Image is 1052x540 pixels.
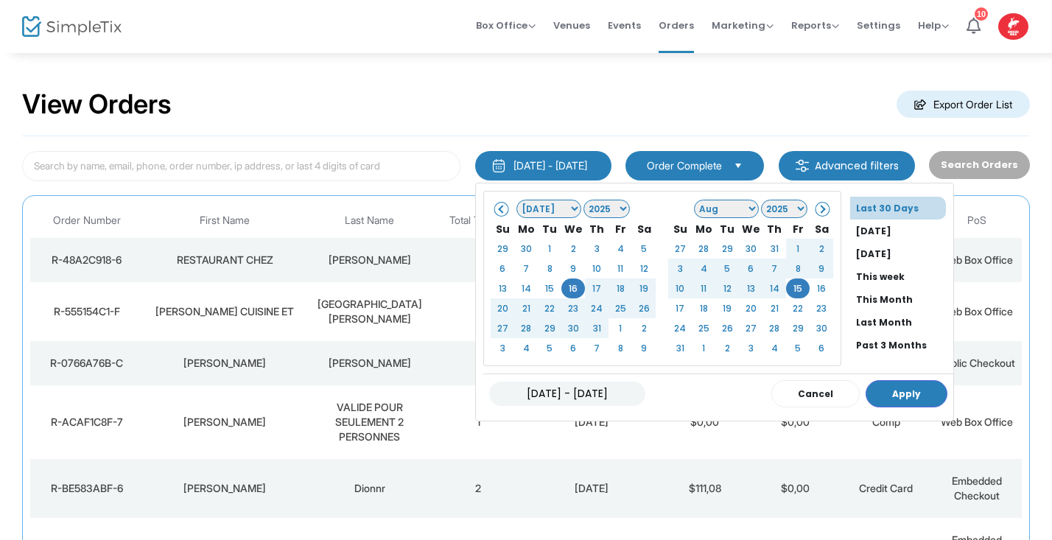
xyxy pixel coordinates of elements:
td: 1 [538,239,561,259]
td: 31 [668,338,692,358]
div: R-48A2C918-6 [34,253,140,267]
button: Cancel [771,380,860,407]
td: 5 [538,338,561,358]
td: 16 [561,278,585,298]
div: Letourneau [310,356,429,371]
div: RESTAURANT CHEZ [147,253,303,267]
td: 5 [786,338,810,358]
span: Reports [791,18,839,32]
td: 22 [786,298,810,318]
td: 2 [632,318,656,338]
th: Sa [632,219,656,239]
td: $0,00 [750,459,841,518]
td: 12 [715,278,739,298]
td: 23 [810,298,833,318]
li: [DATE] [850,242,953,265]
td: 2 [433,341,524,385]
div: 2025-08-15 [527,481,656,496]
span: Public Checkout [939,357,1015,369]
th: Mo [514,219,538,239]
td: 21 [762,298,786,318]
div: R-BE583ABF-6 [34,481,140,496]
td: 1 [433,282,524,341]
td: 6 [810,338,833,358]
td: 26 [715,318,739,338]
li: Past 12 Months [850,357,953,379]
li: Last Month [850,311,953,334]
th: Su [668,219,692,239]
span: Venues [553,7,590,44]
td: 30 [561,318,585,338]
div: R-555154C1-F [34,304,140,319]
span: Embedded Checkout [952,474,1002,502]
td: 1 [786,239,810,259]
td: 19 [715,298,739,318]
th: Tu [715,219,739,239]
td: 10 [668,278,692,298]
li: Past 3 Months [850,334,953,357]
div: 10 [975,6,988,19]
span: Order Complete [647,158,722,173]
td: 1 [609,318,632,338]
div: [DATE] - [DATE] [513,158,587,173]
th: Th [585,219,609,239]
td: 9 [632,338,656,358]
td: 7 [762,259,786,278]
td: 29 [715,239,739,259]
span: Web Box Office [941,253,1013,266]
td: 31 [585,318,609,338]
span: Order Number [53,214,121,227]
li: This Month [850,288,953,311]
td: 6 [739,259,762,278]
td: 5 [632,239,656,259]
td: 15 [538,278,561,298]
span: Settings [857,7,900,44]
td: 7 [514,259,538,278]
td: 9 [561,259,585,278]
th: Su [491,219,514,239]
td: 25 [609,298,632,318]
td: 8 [538,259,561,278]
td: 25 [692,318,715,338]
td: 4 [609,239,632,259]
th: Fr [786,219,810,239]
td: $0,00 [659,385,750,459]
span: Web Box Office [941,415,1013,428]
td: 11 [609,259,632,278]
td: 23 [561,298,585,318]
button: Select [728,158,748,174]
td: 1 [433,385,524,459]
span: Comp [872,415,900,428]
th: Th [762,219,786,239]
td: 2 [715,338,739,358]
td: 24 [668,318,692,338]
li: [DATE] [850,220,953,242]
span: Events [608,7,641,44]
span: First Name [200,214,250,227]
div: SALLE DE BAINS [310,297,429,326]
td: 29 [491,239,514,259]
td: 27 [668,239,692,259]
td: 7 [585,338,609,358]
m-button: Advanced filters [779,151,915,180]
span: Credit Card [859,482,913,494]
img: filter [795,158,810,173]
div: 2025-08-15 [527,415,656,429]
td: 13 [491,278,514,298]
td: 28 [762,318,786,338]
img: monthly [491,158,506,173]
td: 26 [632,298,656,318]
td: 30 [810,318,833,338]
td: 13 [739,278,762,298]
button: Apply [866,380,947,407]
td: 11 [692,278,715,298]
td: 14 [514,278,538,298]
td: 24 [585,298,609,318]
td: 16 [810,278,833,298]
td: 17 [668,298,692,318]
th: We [739,219,762,239]
th: We [561,219,585,239]
th: Sa [810,219,833,239]
td: 9 [810,259,833,278]
td: 27 [491,318,514,338]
